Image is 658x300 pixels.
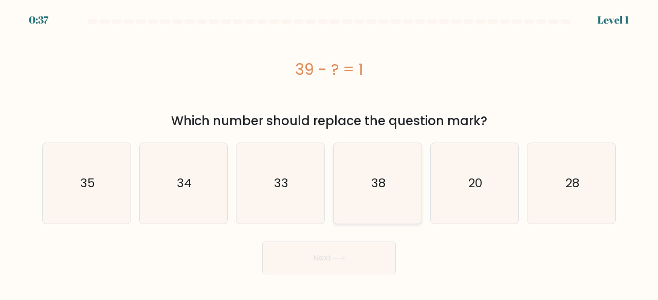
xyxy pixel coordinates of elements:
[177,175,192,192] text: 34
[29,12,48,28] div: 0:37
[371,175,386,192] text: 38
[274,175,288,192] text: 33
[80,175,95,192] text: 35
[597,12,629,28] div: Level 1
[42,58,616,81] div: 39 - ? = 1
[48,112,610,130] div: Which number should replace the question mark?
[262,242,396,274] button: Next
[468,175,482,192] text: 20
[565,175,579,192] text: 28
